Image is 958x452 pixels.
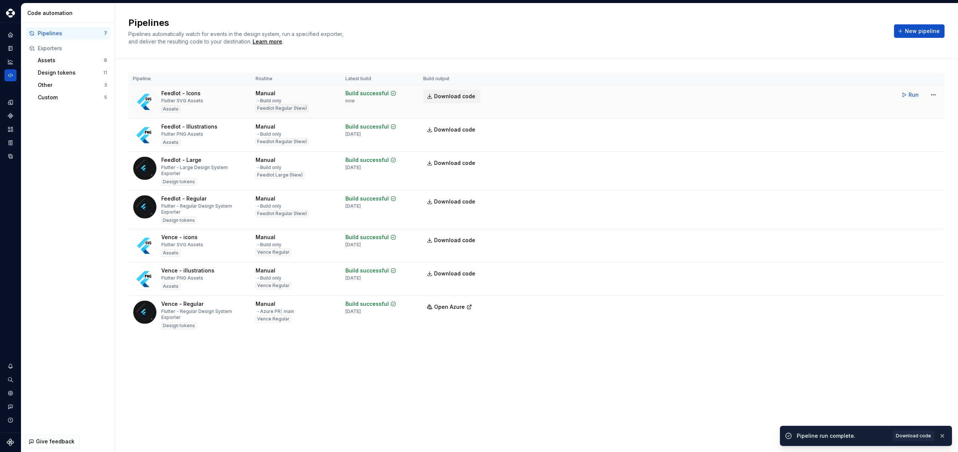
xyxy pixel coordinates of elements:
span: New pipeline [905,27,940,35]
div: Flutter - Large Design System Exporter [161,165,247,177]
a: Open Azure [423,305,476,311]
div: Design tokens [161,322,196,329]
div: Vence - illustrations [161,267,214,274]
div: Manual [256,300,275,308]
button: Design tokens11 [35,67,110,79]
div: → Build only [256,165,281,171]
div: Assets [161,249,180,257]
span: . [251,39,283,45]
div: 5 [104,94,107,100]
div: Notifications [4,360,16,372]
a: Settings [4,387,16,399]
button: Custom5 [35,91,110,103]
a: Download code [423,267,480,280]
a: Data sources [4,150,16,162]
div: [DATE] [345,242,361,248]
div: → Build only [256,98,281,104]
span: Download code [896,433,931,439]
div: Flutter - Regular Design System Exporter [161,308,247,320]
a: Download code [423,156,480,170]
div: Manual [256,195,275,202]
div: Vence Regular [256,282,291,289]
a: Code automation [4,69,16,81]
div: Code automation [27,9,112,17]
div: Vence Regular [256,248,291,256]
div: → Build only [256,203,281,209]
button: Assets8 [35,54,110,66]
th: Pipeline [128,73,251,85]
div: Build successful [345,156,389,164]
div: Assets [161,283,180,290]
span: Download code [434,198,475,205]
div: Build successful [345,195,389,202]
div: Design tokens [161,217,196,224]
button: Pipelines7 [26,27,110,39]
div: Manual [256,90,275,97]
th: Latest build [341,73,419,85]
div: Feedlot - Regular [161,195,207,202]
span: Download code [434,236,475,244]
a: Learn more [253,38,282,45]
div: Flutter PNG Assets [161,131,203,137]
div: 7 [104,30,107,36]
div: Exporters [38,45,107,52]
button: Open Azure [423,300,476,314]
a: Download code [423,233,480,247]
div: → Build only [256,131,281,137]
div: Vence - Regular [161,300,204,308]
div: Manual [256,267,275,274]
div: Pipelines [38,30,104,37]
div: Pipeline run complete. [797,432,888,440]
div: Vence - icons [161,233,198,241]
div: Flutter - Regular Design System Exporter [161,203,247,215]
div: [DATE] [345,275,361,281]
div: Feedlot - Large [161,156,201,164]
div: Feedlot Regular (New) [256,105,308,112]
a: Home [4,29,16,41]
div: Feedlot Regular (New) [256,138,308,145]
span: Open Azure [434,303,465,311]
div: Manual [256,123,275,130]
th: Routine [251,73,341,85]
button: Other3 [35,79,110,91]
div: Feedlot - Icons [161,90,201,97]
div: Build successful [345,233,389,241]
div: 3 [104,82,107,88]
button: Contact support [4,401,16,413]
div: 8 [104,57,107,63]
div: [DATE] [345,308,361,314]
div: Design tokens [161,178,196,186]
div: Flutter SVG Assets [161,98,203,104]
div: Assets [161,105,180,113]
a: Documentation [4,42,16,54]
a: Download code [423,90,480,103]
div: → Build only [256,242,281,248]
a: Analytics [4,56,16,68]
a: Assets [4,123,16,135]
h2: Pipelines [128,17,885,29]
div: 11 [103,70,107,76]
svg: Supernova Logo [7,439,14,446]
a: Storybook stories [4,137,16,149]
div: Feedlot - Illustrations [161,123,217,130]
a: Design tokens [4,96,16,108]
div: Vence Regular [256,315,291,323]
div: Build successful [345,267,389,274]
a: Download code [423,195,480,208]
a: Components [4,110,16,122]
span: | [281,308,283,314]
div: Manual [256,233,275,241]
div: [DATE] [345,165,361,171]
